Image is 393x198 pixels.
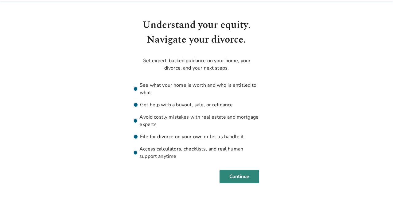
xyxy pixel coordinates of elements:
li: Get help with a buyout, sale, or refinance [134,101,259,109]
li: File for divorce on your own or let us handle it [134,133,259,140]
h1: Understand your equity. Navigate your divorce. [134,18,259,47]
li: Access calculators, checklists, and real human support anytime [134,145,259,160]
button: Continue [220,170,259,183]
li: Avoid costly mistakes with real estate and mortgage experts [134,113,259,128]
li: See what your home is worth and who is entitled to what [134,82,259,96]
iframe: Chat Widget [362,169,393,198]
p: Get expert-backed guidance on your home, your divorce, and your next steps. [134,57,259,72]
